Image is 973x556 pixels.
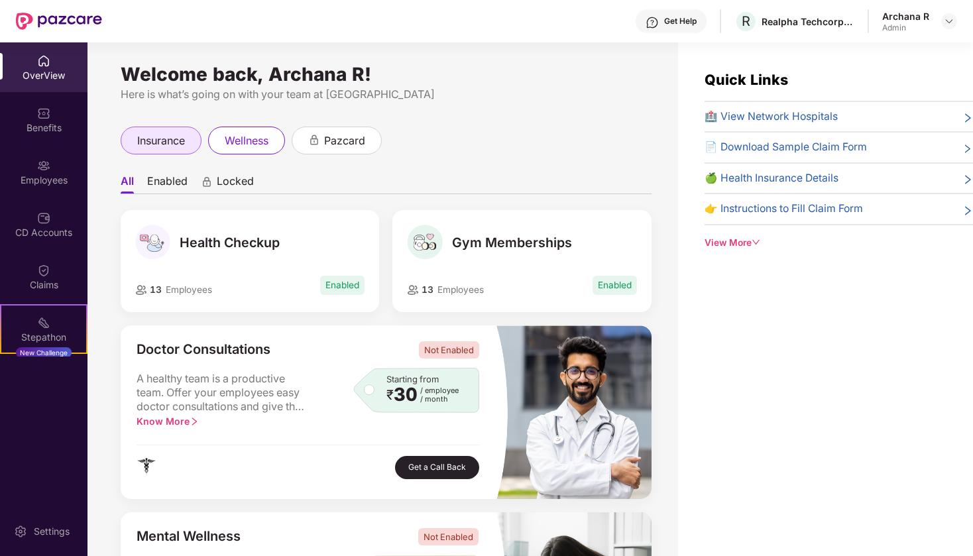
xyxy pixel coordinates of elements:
div: animation [201,176,213,188]
div: Archana R [882,10,929,23]
span: ₹ [386,390,394,400]
img: svg+xml;base64,PHN2ZyBpZD0iQmVuZWZpdHMiIHhtbG5zPSJodHRwOi8vd3d3LnczLm9yZy8yMDAwL3N2ZyIgd2lkdGg9Ij... [37,107,50,120]
div: Admin [882,23,929,33]
img: employeeIcon [135,285,147,296]
span: 🍏 Health Insurance Details [705,170,838,187]
span: right [962,142,973,156]
span: Doctor Consultations [137,341,270,359]
span: / employee [420,386,459,395]
span: wellness [225,133,268,149]
div: animation [308,134,320,146]
span: R [742,13,750,29]
img: svg+xml;base64,PHN2ZyBpZD0iSGVscC0zMngzMiIgeG1sbnM9Imh0dHA6Ly93d3cudzMub3JnLzIwMDAvc3ZnIiB3aWR0aD... [646,16,659,29]
button: Get a Call Back [395,456,479,479]
span: Know More [137,416,199,427]
span: right [962,173,973,187]
div: Realpha Techcorp Private Limited [762,15,854,28]
div: Here is what’s going on with your team at [GEOGRAPHIC_DATA] [121,86,652,103]
div: Stepathon [1,331,86,344]
img: New Pazcare Logo [16,13,102,30]
span: right [962,111,973,125]
span: right [962,203,973,217]
span: 👉 Instructions to Fill Claim Form [705,201,863,217]
img: employeeIcon [407,285,419,296]
img: masked_image [495,325,651,499]
span: / month [420,395,459,404]
span: insurance [137,133,185,149]
span: A healthy team is a productive team. Offer your employees easy doctor consultations and give the ... [137,372,309,414]
span: 13 [147,284,162,295]
img: Health Checkup [135,225,170,260]
span: Employees [166,284,212,295]
img: svg+xml;base64,PHN2ZyBpZD0iSG9tZSIgeG1sbnM9Imh0dHA6Ly93d3cudzMub3JnLzIwMDAvc3ZnIiB3aWR0aD0iMjAiIG... [37,54,50,68]
img: svg+xml;base64,PHN2ZyBpZD0iU2V0dGluZy0yMHgyMCIgeG1sbnM9Imh0dHA6Ly93d3cudzMub3JnLzIwMDAvc3ZnIiB3aW... [14,525,27,538]
span: Starting from [386,374,439,384]
span: pazcard [324,133,365,149]
span: 📄 Download Sample Claim Form [705,139,867,156]
span: Not Enabled [418,528,479,545]
span: down [752,238,761,247]
li: All [121,174,134,194]
div: View More [705,236,973,250]
span: 🏥 View Network Hospitals [705,109,838,125]
span: Quick Links [705,71,788,88]
span: Not Enabled [419,341,479,359]
img: logo [137,457,156,477]
span: right [190,417,199,426]
div: Get Help [664,16,697,27]
img: svg+xml;base64,PHN2ZyBpZD0iQ0RfQWNjb3VudHMiIGRhdGEtbmFtZT0iQ0QgQWNjb3VudHMiIHhtbG5zPSJodHRwOi8vd3... [37,211,50,225]
span: Employees [437,284,484,295]
div: Settings [30,525,74,538]
span: Enabled [593,276,637,295]
img: svg+xml;base64,PHN2ZyBpZD0iRHJvcGRvd24tMzJ4MzIiIHhtbG5zPSJodHRwOi8vd3d3LnczLm9yZy8yMDAwL3N2ZyIgd2... [944,16,954,27]
span: Enabled [320,276,365,295]
span: Locked [217,174,254,194]
span: 13 [419,284,433,295]
img: Gym Memberships [407,225,442,260]
span: Mental Wellness [137,528,241,545]
span: Gym Memberships [452,235,572,250]
span: 30 [394,386,418,404]
img: svg+xml;base64,PHN2ZyB4bWxucz0iaHR0cDovL3d3dy53My5vcmcvMjAwMC9zdmciIHdpZHRoPSIyMSIgaGVpZ2h0PSIyMC... [37,316,50,329]
span: Health Checkup [180,235,280,250]
img: svg+xml;base64,PHN2ZyBpZD0iQ2xhaW0iIHhtbG5zPSJodHRwOi8vd3d3LnczLm9yZy8yMDAwL3N2ZyIgd2lkdGg9IjIwIi... [37,264,50,277]
div: New Challenge [16,347,72,358]
li: Enabled [147,174,188,194]
img: svg+xml;base64,PHN2ZyBpZD0iRW1wbG95ZWVzIiB4bWxucz0iaHR0cDovL3d3dy53My5vcmcvMjAwMC9zdmciIHdpZHRoPS... [37,159,50,172]
div: Welcome back, Archana R! [121,69,652,80]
